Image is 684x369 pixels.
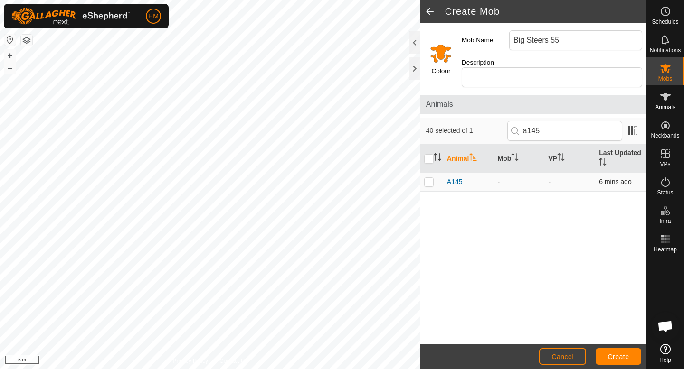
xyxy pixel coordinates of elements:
[4,62,16,74] button: –
[426,99,640,110] span: Animals
[595,144,646,173] th: Last Updated
[596,348,641,365] button: Create
[655,104,675,110] span: Animals
[469,155,477,162] p-sorticon: Activate to sort
[651,312,680,341] div: Open chat
[498,177,541,187] div: -
[657,190,673,195] span: Status
[462,58,509,67] label: Description
[658,76,672,82] span: Mobs
[4,50,16,61] button: +
[548,178,551,185] app-display-virtual-paddock-transition: -
[462,30,509,50] label: Mob Name
[557,155,565,162] p-sorticon: Activate to sort
[219,357,247,365] a: Contact Us
[659,357,671,363] span: Help
[544,144,595,173] th: VP
[599,159,607,167] p-sorticon: Activate to sort
[511,155,519,162] p-sorticon: Activate to sort
[494,144,545,173] th: Mob
[172,357,208,365] a: Privacy Policy
[431,66,450,76] label: Colour
[4,34,16,46] button: Reset Map
[599,178,631,185] span: 1 Oct 2025, 4:17 pm
[507,121,622,141] input: Search (S)
[608,353,629,360] span: Create
[651,133,679,138] span: Neckbands
[659,218,671,224] span: Infra
[21,35,32,46] button: Map Layers
[646,340,684,367] a: Help
[443,144,494,173] th: Animal
[539,348,586,365] button: Cancel
[650,47,681,53] span: Notifications
[654,247,677,252] span: Heatmap
[148,11,159,21] span: HM
[652,19,678,25] span: Schedules
[434,155,441,162] p-sorticon: Activate to sort
[447,177,463,187] span: A145
[551,353,574,360] span: Cancel
[11,8,130,25] img: Gallagher Logo
[445,6,646,17] h2: Create Mob
[660,161,670,167] span: VPs
[426,126,507,136] span: 40 selected of 1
